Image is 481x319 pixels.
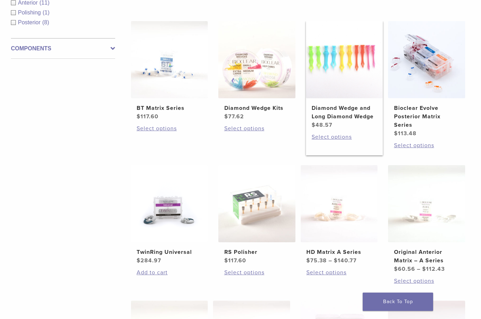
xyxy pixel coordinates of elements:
img: RS Polisher [218,165,295,242]
img: Bioclear Evolve Posterior Matrix Series [388,21,465,98]
a: Select options for “Bioclear Evolve Posterior Matrix Series” [394,141,460,150]
a: Select options for “HD Matrix A Series” [306,268,372,277]
label: Components [11,44,115,53]
h2: Diamond Wedge and Long Diamond Wedge [312,104,377,121]
bdi: 75.38 [306,257,327,264]
a: Select options for “Diamond Wedge and Long Diamond Wedge” [312,133,377,141]
h2: Bioclear Evolve Posterior Matrix Series [394,104,460,129]
span: $ [137,257,140,264]
span: $ [312,121,316,129]
a: TwinRing UniversalTwinRing Universal $284.97 [131,165,208,265]
a: HD Matrix A SeriesHD Matrix A Series [301,165,378,265]
bdi: 77.62 [224,113,244,120]
span: $ [334,257,338,264]
span: – [329,257,332,264]
span: $ [394,130,398,137]
img: Original Anterior Matrix - A Series [388,165,465,242]
a: Back To Top [363,293,433,311]
bdi: 60.56 [394,265,415,273]
span: – [417,265,420,273]
h2: TwinRing Universal [137,248,202,256]
bdi: 117.60 [137,113,158,120]
bdi: 140.77 [334,257,357,264]
h2: Original Anterior Matrix – A Series [394,248,460,265]
h2: Diamond Wedge Kits [224,104,290,112]
h2: RS Polisher [224,248,290,256]
a: Select options for “Original Anterior Matrix - A Series” [394,277,460,285]
span: $ [306,257,310,264]
a: Select options for “RS Polisher” [224,268,290,277]
a: RS PolisherRS Polisher $117.60 [218,165,295,265]
span: $ [224,257,228,264]
a: Select options for “BT Matrix Series” [137,124,202,133]
img: TwinRing Universal [131,165,208,242]
img: Diamond Wedge and Long Diamond Wedge [306,21,383,98]
a: Add to cart: “TwinRing Universal” [137,268,202,277]
img: Diamond Wedge Kits [218,21,295,98]
img: BT Matrix Series [131,21,208,98]
a: Select options for “Diamond Wedge Kits” [224,124,290,133]
a: Diamond Wedge and Long Diamond WedgeDiamond Wedge and Long Diamond Wedge $48.57 [306,21,383,129]
span: $ [224,113,228,120]
bdi: 284.97 [137,257,161,264]
bdi: 112.43 [422,265,445,273]
span: $ [394,265,398,273]
a: Diamond Wedge KitsDiamond Wedge Kits $77.62 [218,21,295,121]
h2: HD Matrix A Series [306,248,372,256]
span: (8) [42,19,49,25]
span: $ [422,265,426,273]
img: HD Matrix A Series [301,165,378,242]
bdi: 117.60 [224,257,246,264]
h2: BT Matrix Series [137,104,202,112]
bdi: 48.57 [312,121,332,129]
a: Bioclear Evolve Posterior Matrix SeriesBioclear Evolve Posterior Matrix Series $113.48 [388,21,465,138]
span: $ [137,113,140,120]
span: Polishing [18,10,43,15]
a: BT Matrix SeriesBT Matrix Series $117.60 [131,21,208,121]
span: Posterior [18,19,42,25]
span: (1) [43,10,50,15]
bdi: 113.48 [394,130,417,137]
a: Original Anterior Matrix - A SeriesOriginal Anterior Matrix – A Series [388,165,465,273]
